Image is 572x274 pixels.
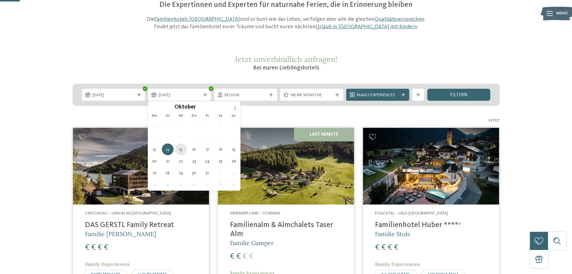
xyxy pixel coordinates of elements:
[249,253,253,260] span: €
[154,17,240,22] a: Familienhotels [GEOGRAPHIC_DATA]
[85,230,156,238] span: Familie [PERSON_NAME]
[161,114,174,118] span: Di
[228,132,240,143] span: Oktober 12, 2025
[188,132,200,143] span: Oktober 9, 2025
[149,132,160,143] span: Oktober 6, 2025
[162,132,174,143] span: Oktober 7, 2025
[162,179,174,190] span: November 4, 2025
[375,261,420,267] span: Family Experiences
[144,16,429,31] p: Die sind so bunt wie das Leben, verfolgen aber alle die gleichen . Findet jetzt das Familienhotel...
[375,221,487,230] h4: Familienhotel Huber ****ˢ
[201,132,213,143] span: Oktober 10, 2025
[450,93,468,97] span: filtern
[85,261,130,267] span: Family Experiences
[162,155,174,167] span: Oktober 21, 2025
[188,179,200,190] span: November 6, 2025
[228,120,240,132] span: Oktober 5, 2025
[253,65,319,71] span: Bei euren Lieblingshotels
[215,167,226,179] span: November 1, 2025
[175,179,187,190] span: November 5, 2025
[175,143,187,155] span: Oktober 15, 2025
[201,179,213,190] span: November 7, 2025
[489,117,493,123] span: 27
[104,244,108,251] span: €
[188,143,200,155] span: Oktober 16, 2025
[149,167,160,179] span: Oktober 27, 2025
[394,244,398,251] span: €
[159,1,413,9] span: Die Expertinnen und Experten für naturnahe Ferien, die in Erinnerung bleiben
[85,244,89,251] span: €
[149,143,160,155] span: Oktober 13, 2025
[215,143,226,155] span: Oktober 18, 2025
[149,155,160,167] span: Oktober 20, 2025
[162,143,174,155] span: Oktober 14, 2025
[375,17,424,22] a: Qualitätsversprechen
[235,54,337,64] span: Jetzt unverbindlich anfragen!
[201,114,214,118] span: Fr
[291,92,333,98] span: Meine Wünsche
[175,155,187,167] span: Oktober 22, 2025
[201,143,213,155] span: Oktober 17, 2025
[85,211,171,215] span: Vinschgau – Graun im [GEOGRAPHIC_DATA]
[225,92,267,98] span: Region
[215,132,226,143] span: Oktober 11, 2025
[174,105,196,110] span: Oktober
[357,92,399,98] span: Family Experiences
[92,92,135,98] span: [DATE]
[243,253,247,260] span: €
[230,253,235,260] span: €
[149,179,160,190] span: November 3, 2025
[148,114,161,118] span: Mo
[227,114,240,118] span: So
[91,244,96,251] span: €
[230,211,280,215] span: Meraner Land – Schenna
[175,167,187,179] span: Oktober 29, 2025
[85,221,197,230] h4: DAS GERSTL Family Retreat
[230,239,274,247] span: Familie Gamper
[228,167,240,179] span: November 2, 2025
[73,128,209,205] img: Familienhotels gesucht? Hier findet ihr die besten!
[175,132,187,143] span: Oktober 8, 2025
[187,114,201,118] span: Do
[388,244,392,251] span: €
[493,117,495,123] span: /
[228,179,240,190] span: November 9, 2025
[316,24,417,29] a: Urlaub in [GEOGRAPHIC_DATA] mit Kindern
[98,244,102,251] span: €
[230,221,342,239] h4: Familienalm & Almchalets Taser Alm
[215,120,226,132] span: Oktober 4, 2025
[188,155,200,167] span: Oktober 23, 2025
[495,117,499,123] span: 27
[215,179,226,190] span: November 8, 2025
[381,244,386,251] span: €
[149,120,160,132] span: September 29, 2025
[228,143,240,155] span: Oktober 19, 2025
[162,120,174,132] span: September 30, 2025
[201,155,213,167] span: Oktober 24, 2025
[174,114,187,118] span: Mi
[175,120,187,132] span: Oktober 1, 2025
[196,104,216,110] input: Year
[218,128,354,205] img: Familienhotels gesucht? Hier findet ihr die besten!
[375,230,410,238] span: Familie Stolz
[159,92,201,98] span: [DATE]
[215,155,226,167] span: Oktober 25, 2025
[214,114,227,118] span: Sa
[375,211,448,215] span: Eisacktal – Vals-[GEOGRAPHIC_DATA]
[228,155,240,167] span: Oktober 26, 2025
[188,167,200,179] span: Oktober 30, 2025
[236,253,241,260] span: €
[188,120,200,132] span: Oktober 2, 2025
[201,120,213,132] span: Oktober 3, 2025
[363,128,499,205] img: Familienhotels gesucht? Hier findet ihr die besten!
[375,244,380,251] span: €
[201,167,213,179] span: Oktober 31, 2025
[162,167,174,179] span: Oktober 28, 2025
